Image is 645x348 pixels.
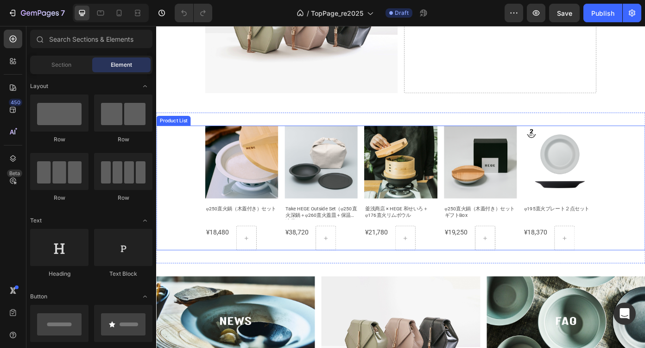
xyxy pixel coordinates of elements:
[395,9,409,17] span: Draft
[236,228,264,243] div: ¥21,780
[94,194,152,202] div: Row
[613,303,636,325] div: Open Intercom Messenger
[591,8,614,18] div: Publish
[9,99,22,106] div: 450
[557,9,572,17] span: Save
[311,8,363,18] span: TopPage_re2025
[30,216,42,225] span: Text
[30,292,47,301] span: Button
[175,4,212,22] div: Undo/Redo
[7,170,22,177] div: Beta
[417,228,445,243] div: ¥18,370
[583,4,622,22] button: Publish
[30,82,48,90] span: Layout
[327,204,410,220] h2: φ250直火鍋（木蓋付き）セット ギフトBox
[549,4,580,22] button: Save
[94,135,152,144] div: Row
[417,204,500,213] h2: φ195直火プレート２点セット
[417,114,500,196] a: φ195直火プレート２点セット
[61,7,65,19] p: 7
[111,61,132,69] span: Element
[236,204,319,220] h2: 釜浅商店 × HEGE 和せいろ＋φ176直火リムボウル
[307,8,309,18] span: /
[4,4,69,22] button: 7
[327,228,355,243] div: ¥19,250
[156,26,645,348] iframe: Design area
[94,270,152,278] div: Text Block
[30,30,152,48] input: Search Sections & Elements
[30,135,89,144] div: Row
[327,114,410,196] a: φ250直火鍋（木蓋付き）セット ギフトBox
[236,114,319,196] a: 釜浅商店 × HEGE 和せいろ＋φ176直火リムボウル
[138,289,152,304] span: Toggle open
[138,79,152,94] span: Toggle open
[2,104,37,112] div: Product List
[30,194,89,202] div: Row
[138,213,152,228] span: Toggle open
[30,270,89,278] div: Heading
[51,61,71,69] span: Section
